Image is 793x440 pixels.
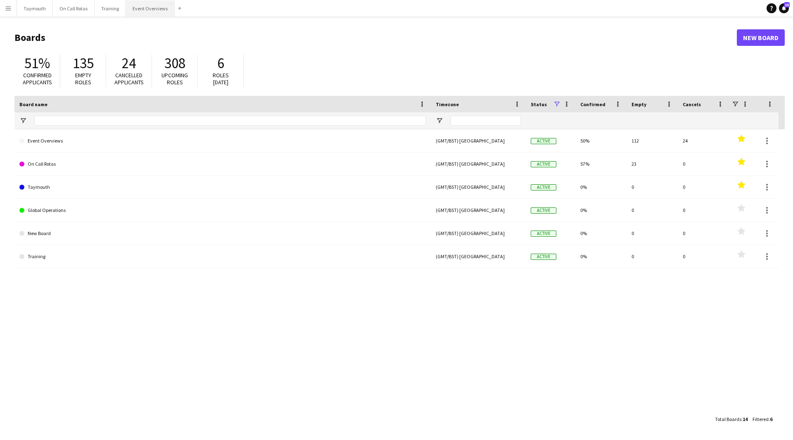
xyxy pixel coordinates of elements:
input: Timezone Filter Input [451,116,521,126]
button: Taymouth [17,0,53,17]
div: 57% [575,152,627,175]
div: 24 [678,129,729,152]
div: 23 [627,152,678,175]
a: 15 [779,3,789,13]
span: Empty [632,101,646,107]
span: Total Boards [715,416,741,422]
span: Active [531,138,556,144]
span: Board name [19,101,47,107]
span: 6 [217,54,224,72]
span: Active [531,184,556,190]
div: (GMT/BST) [GEOGRAPHIC_DATA] [431,199,526,221]
span: 51% [24,54,50,72]
span: Active [531,231,556,237]
div: 50% [575,129,627,152]
span: Roles [DATE] [213,71,229,86]
div: 0 [678,199,729,221]
span: 24 [122,54,136,72]
div: 0 [678,245,729,268]
div: 0 [678,222,729,245]
div: 0% [575,222,627,245]
span: Timezone [436,101,459,107]
div: (GMT/BST) [GEOGRAPHIC_DATA] [431,129,526,152]
div: (GMT/BST) [GEOGRAPHIC_DATA] [431,245,526,268]
div: (GMT/BST) [GEOGRAPHIC_DATA] [431,152,526,175]
div: 0 [627,199,678,221]
div: 0 [627,245,678,268]
span: Confirmed applicants [23,71,52,86]
span: 135 [73,54,94,72]
span: 6 [770,416,772,422]
span: Active [531,254,556,260]
div: 0% [575,245,627,268]
a: New Board [737,29,785,46]
button: Open Filter Menu [19,117,27,124]
div: (GMT/BST) [GEOGRAPHIC_DATA] [431,176,526,198]
span: Confirmed [580,101,605,107]
div: : [715,411,748,427]
div: 0 [678,176,729,198]
button: Training [95,0,126,17]
div: 0% [575,199,627,221]
a: New Board [19,222,426,245]
a: On Call Rotas [19,152,426,176]
span: Empty roles [75,71,91,86]
span: Active [531,161,556,167]
span: Filtered [753,416,769,422]
a: Global Operations [19,199,426,222]
span: Cancels [683,101,701,107]
div: : [753,411,772,427]
span: Upcoming roles [161,71,188,86]
div: 112 [627,129,678,152]
span: Cancelled applicants [114,71,144,86]
div: 0% [575,176,627,198]
a: Taymouth [19,176,426,199]
span: 14 [743,416,748,422]
div: 0 [627,176,678,198]
div: (GMT/BST) [GEOGRAPHIC_DATA] [431,222,526,245]
div: 0 [678,152,729,175]
button: On Call Rotas [53,0,95,17]
span: 15 [784,2,790,7]
span: Status [531,101,547,107]
button: Event Overviews [126,0,175,17]
h1: Boards [14,31,737,44]
a: Event Overviews [19,129,426,152]
a: Training [19,245,426,268]
span: Active [531,207,556,214]
span: 308 [164,54,185,72]
input: Board name Filter Input [34,116,426,126]
button: Open Filter Menu [436,117,443,124]
div: 0 [627,222,678,245]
